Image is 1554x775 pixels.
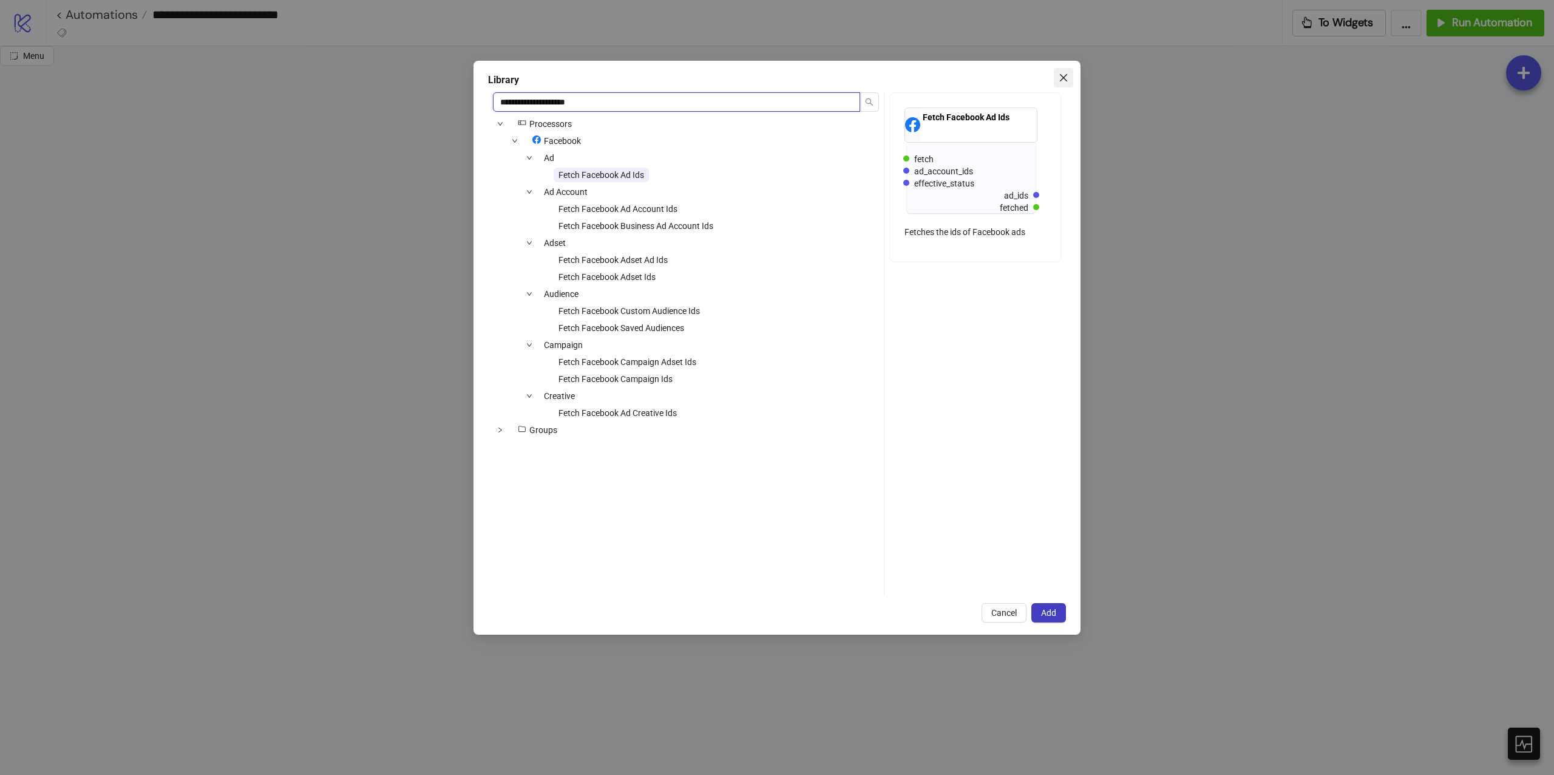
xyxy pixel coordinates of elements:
span: Adset [544,238,566,248]
div: ad_account_ids [914,165,1034,178]
span: Cancel [991,608,1017,618]
span: Fetch Facebook Ad Creative Ids [554,406,682,420]
span: Fetch Facebook Custom Audience Ids [554,304,705,318]
div: Fetch Facebook Ad Ids [920,108,1012,134]
span: down [526,393,532,399]
span: Creative [544,391,575,401]
div: ad_ids [1004,189,1028,202]
span: Facebook [524,134,586,148]
span: Fetch Facebook Adset Ad Ids [554,253,673,267]
span: Fetch Facebook Campaign Adset Ids [558,357,696,367]
span: down [526,155,532,161]
span: Fetch Facebook Adset Ids [554,270,660,284]
span: Ad Account [544,187,588,197]
div: fetch [914,152,1034,166]
button: Cancel [982,603,1026,623]
span: Ad Account [539,185,592,199]
span: Groups [510,423,562,437]
span: Fetch Facebook Campaign Ids [558,374,673,384]
span: down [526,189,532,195]
span: Processors [529,119,572,129]
span: Fetch Facebook Adset Ad Ids [558,255,668,265]
span: Fetch Facebook Ad Account Ids [558,204,677,214]
button: Add [1031,603,1066,623]
span: Fetch Facebook Campaign Ids [554,372,677,386]
div: fetched [1000,201,1028,214]
span: Fetch Facebook Business Ad Account Ids [558,221,713,231]
div: Library [488,73,1066,87]
span: Fetch Facebook Custom Audience Ids [558,306,700,316]
span: down [526,291,532,297]
span: Audience [544,289,579,299]
span: Ad [544,153,554,163]
span: Fetch Facebook Saved Audiences [554,321,689,335]
span: Facebook [544,136,581,146]
span: Fetch Facebook Ad Account Ids [554,202,682,216]
div: effective_status [914,177,1034,190]
span: search [865,98,874,106]
span: down [512,138,518,144]
span: Creative [539,389,580,403]
span: Fetch Facebook Ad Ids [558,170,644,180]
span: down [497,121,503,127]
span: down [526,342,532,348]
span: Campaign [544,340,583,350]
span: Add [1041,608,1056,618]
span: close [1059,73,1068,83]
span: Fetch Facebook Ad Creative Ids [558,408,677,418]
span: Fetch Facebook Adset Ids [558,272,656,282]
span: Fetch Facebook Campaign Adset Ids [554,355,701,369]
span: down [526,240,532,246]
button: Close [1054,68,1073,87]
span: Fetch Facebook Ad Ids [554,168,649,182]
span: Campaign [539,338,588,352]
div: Fetches the ids of Facebook ads [904,225,1038,239]
span: Adset [539,236,571,250]
span: Audience [539,287,583,301]
span: down [497,427,503,433]
span: Fetch Facebook Business Ad Account Ids [554,219,718,233]
span: Processors [510,117,577,131]
span: Ad [539,151,559,165]
span: Groups [529,425,557,435]
span: Fetch Facebook Saved Audiences [558,323,684,333]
